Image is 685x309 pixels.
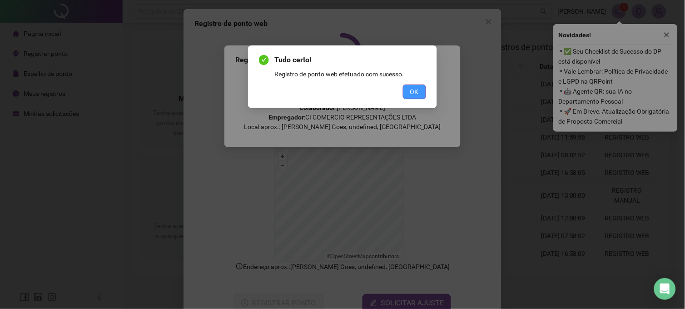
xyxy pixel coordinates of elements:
[654,278,676,300] div: Open Intercom Messenger
[274,55,426,65] span: Tudo certo!
[259,55,269,65] span: check-circle
[410,87,419,97] span: OK
[403,85,426,99] button: OK
[274,69,426,79] div: Registro de ponto web efetuado com sucesso.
